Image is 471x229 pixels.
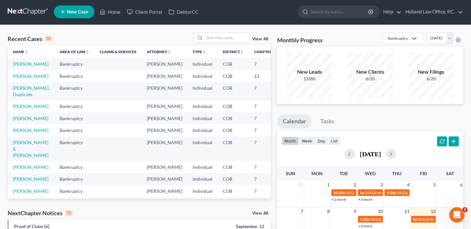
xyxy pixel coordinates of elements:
[142,124,187,136] td: [PERSON_NAME]
[328,136,340,145] button: list
[377,208,384,215] span: 10
[326,181,330,189] span: 1
[13,73,48,79] a: [PERSON_NAME]
[358,224,372,228] a: +3 more
[202,50,206,54] i: unfold_more
[406,181,410,189] span: 4
[249,161,281,173] td: 7
[326,208,330,215] span: 8
[315,136,328,145] button: day
[249,185,281,197] td: 7
[8,209,72,217] div: NextChapter Notices
[167,50,171,54] i: unfold_more
[459,181,463,189] span: 6
[365,190,461,195] span: 341(a) meeting for [PERSON_NAME] & [PERSON_NAME]
[413,217,417,222] span: 8a
[252,37,268,41] a: View All
[249,136,281,161] td: 7
[402,6,463,18] a: Holland Law Office, P.C.
[332,197,346,202] a: +2 more
[348,68,393,76] div: New Clients
[218,82,249,100] td: COB
[249,124,281,136] td: 7
[249,197,281,222] td: 7
[360,190,364,195] span: 1p
[13,176,48,182] a: [PERSON_NAME]
[13,188,48,194] a: [PERSON_NAME]
[13,103,48,109] a: [PERSON_NAME]
[358,197,372,202] a: +3 more
[254,49,276,54] a: Chapterunfold_more
[54,173,95,185] td: Bankruptcy
[124,6,165,18] a: Client Portal
[223,49,244,54] a: Districtunfold_more
[218,197,249,222] td: COB
[249,101,281,112] td: 7
[310,6,369,18] input: Search by name...
[187,173,218,185] td: Individual
[353,208,357,215] span: 9
[54,197,95,222] td: Bankruptcy
[252,211,268,216] a: View All
[240,50,244,54] i: unfold_more
[187,82,218,100] td: Individual
[218,58,249,70] td: COB
[380,6,401,18] a: Help
[430,208,436,215] span: 12
[462,207,467,212] span: 3
[218,70,249,82] td: COB
[397,190,459,195] span: 341(a) meeting for [PERSON_NAME]
[446,171,454,176] span: Sat
[287,76,332,82] div: 13/80
[365,171,376,176] span: Wed
[142,112,187,124] td: [PERSON_NAME]
[249,70,281,82] td: 13
[45,36,52,42] div: 15
[311,171,323,176] span: Mon
[13,127,48,133] a: [PERSON_NAME]
[340,171,348,176] span: Tue
[287,68,332,76] div: New Leads
[409,76,453,82] div: 6/20
[388,36,408,41] div: Bankruptcy
[249,112,281,124] td: 7
[282,136,299,145] button: month
[404,208,410,215] span: 11
[54,112,95,124] td: Bankruptcy
[218,161,249,173] td: COB
[300,208,304,215] span: 7
[165,6,202,18] a: DebtorCC
[54,161,95,173] td: Bankruptcy
[187,161,218,173] td: Individual
[433,181,436,189] span: 5
[449,207,465,223] iframe: Intercom live chat
[8,35,52,43] div: Recent Cases
[142,136,187,161] td: [PERSON_NAME]
[54,124,95,136] td: Bankruptcy
[348,76,393,82] div: 6/20
[353,181,357,189] span: 2
[370,217,432,222] span: 341(a) meeting for [PERSON_NAME]
[218,136,249,161] td: COB
[142,70,187,82] td: [PERSON_NAME]
[67,10,88,14] span: New Case
[142,82,187,100] td: [PERSON_NAME]
[277,114,312,128] a: Calendar
[187,70,218,82] td: Individual
[60,49,89,54] a: Area of Lawunfold_more
[142,197,187,222] td: [PERSON_NAME]
[13,49,28,54] a: Nameunfold_more
[346,190,442,195] span: 341(a) meeting for [PERSON_NAME] & [PERSON_NAME]
[386,190,396,195] span: 1:30p
[142,173,187,185] td: [PERSON_NAME]
[249,173,281,185] td: 7
[142,101,187,112] td: [PERSON_NAME]
[187,112,218,124] td: Individual
[13,61,48,67] a: [PERSON_NAME]
[65,210,72,216] div: 10
[299,136,315,145] button: week
[218,185,249,197] td: COB
[95,45,142,58] th: Claims & Services
[187,185,218,197] td: Individual
[277,36,323,44] h3: Monthly Progress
